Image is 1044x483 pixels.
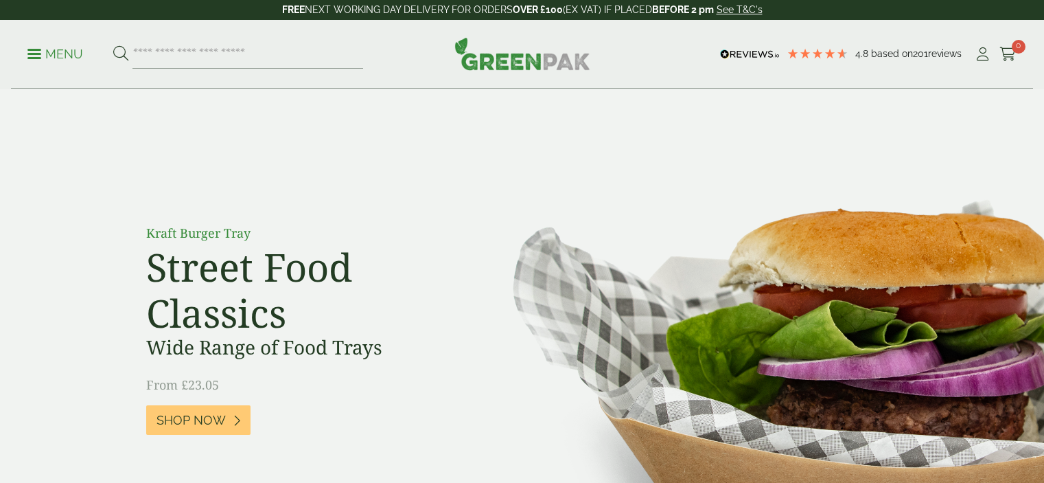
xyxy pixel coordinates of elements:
[146,336,455,359] h3: Wide Range of Food Trays
[928,48,962,59] span: reviews
[652,4,714,15] strong: BEFORE 2 pm
[999,47,1017,61] i: Cart
[913,48,928,59] span: 201
[999,44,1017,65] a: 0
[146,244,455,336] h2: Street Food Classics
[787,47,848,60] div: 4.79 Stars
[1012,40,1025,54] span: 0
[717,4,763,15] a: See T&C's
[871,48,913,59] span: Based on
[146,377,219,393] span: From £23.05
[282,4,305,15] strong: FREE
[27,46,83,60] a: Menu
[27,46,83,63] p: Menu
[146,405,251,435] a: Shop Now
[146,224,455,243] p: Kraft Burger Tray
[720,49,780,59] img: REVIEWS.io
[454,37,590,70] img: GreenPak Supplies
[156,413,226,428] span: Shop Now
[513,4,563,15] strong: OVER £100
[855,48,871,59] span: 4.8
[974,47,991,61] i: My Account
